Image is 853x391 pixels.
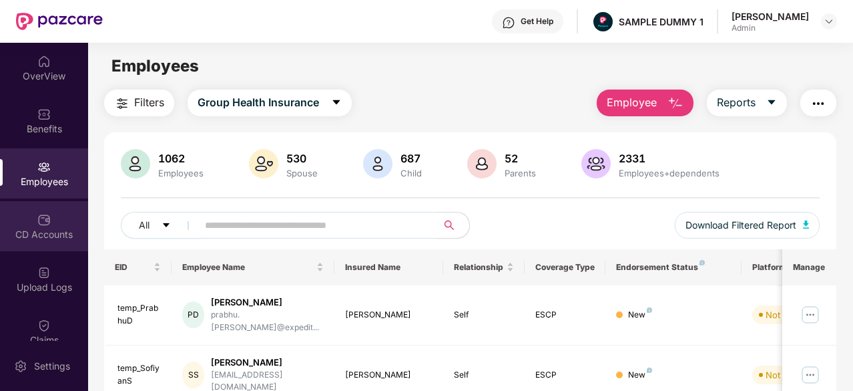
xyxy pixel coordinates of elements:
div: Get Help [521,16,553,27]
div: temp_SofiyanS [117,362,162,388]
span: search [437,220,463,231]
span: caret-down [162,221,171,231]
div: SS [182,362,204,388]
div: SAMPLE DUMMY 1 [619,15,703,28]
img: svg+xml;base64,PHN2ZyBpZD0iSGVscC0zMngzMiIgeG1sbnM9Imh0dHA6Ly93d3cudzMub3JnLzIwMDAvc3ZnIiB3aWR0aD... [502,16,515,29]
img: svg+xml;base64,PHN2ZyB4bWxucz0iaHR0cDovL3d3dy53My5vcmcvMjAwMC9zdmciIHdpZHRoPSI4IiBoZWlnaHQ9IjgiIH... [647,307,652,313]
button: Download Filtered Report [675,212,820,239]
div: [PERSON_NAME] [345,309,433,321]
img: svg+xml;base64,PHN2ZyBpZD0iSG9tZSIgeG1sbnM9Imh0dHA6Ly93d3cudzMub3JnLzIwMDAvc3ZnIiB3aWR0aD0iMjAiIG... [37,55,51,68]
div: Child [398,168,424,178]
span: Filters [134,94,164,111]
span: Employees [111,56,199,76]
span: Group Health Insurance [198,94,319,111]
img: svg+xml;base64,PHN2ZyB4bWxucz0iaHR0cDovL3d3dy53My5vcmcvMjAwMC9zdmciIHdpZHRoPSIyNCIgaGVpZ2h0PSIyNC... [810,96,826,112]
img: Pazcare_Alternative_logo-01-01.png [593,12,613,31]
img: svg+xml;base64,PHN2ZyBpZD0iQ2xhaW0iIHhtbG5zPSJodHRwOi8vd3d3LnczLm9yZy8yMDAwL3N2ZyIgd2lkdGg9IjIwIi... [37,319,51,332]
div: PD [182,301,204,328]
th: Employee Name [172,249,334,285]
button: Employee [597,90,693,116]
div: New [628,369,652,382]
span: EID [115,262,152,273]
div: 1062 [156,152,206,165]
span: Relationship [454,262,504,273]
div: Parents [502,168,539,178]
div: temp_PrabhuD [117,302,162,328]
img: svg+xml;base64,PHN2ZyB4bWxucz0iaHR0cDovL3d3dy53My5vcmcvMjAwMC9zdmciIHhtbG5zOnhsaW5rPSJodHRwOi8vd3... [467,149,497,178]
img: svg+xml;base64,PHN2ZyB4bWxucz0iaHR0cDovL3d3dy53My5vcmcvMjAwMC9zdmciIHdpZHRoPSIyNCIgaGVpZ2h0PSIyNC... [114,96,130,112]
div: Endorsement Status [616,262,730,273]
img: svg+xml;base64,PHN2ZyBpZD0iRHJvcGRvd24tMzJ4MzIiIHhtbG5zPSJodHRwOi8vd3d3LnczLm9yZy8yMDAwL3N2ZyIgd2... [824,16,834,27]
button: Allcaret-down [121,212,202,239]
div: Not Verified [766,308,814,321]
img: svg+xml;base64,PHN2ZyB4bWxucz0iaHR0cDovL3d3dy53My5vcmcvMjAwMC9zdmciIHhtbG5zOnhsaW5rPSJodHRwOi8vd3... [121,149,150,178]
img: svg+xml;base64,PHN2ZyB4bWxucz0iaHR0cDovL3d3dy53My5vcmcvMjAwMC9zdmciIHhtbG5zOnhsaW5rPSJodHRwOi8vd3... [249,149,278,178]
div: Employees+dependents [616,168,722,178]
span: caret-down [331,97,342,109]
div: 530 [284,152,320,165]
div: Self [454,309,514,321]
div: Self [454,369,514,382]
img: manageButton [800,364,821,386]
div: 687 [398,152,424,165]
span: Reports [717,94,756,111]
div: prabhu.[PERSON_NAME]@expedit... [211,309,324,334]
div: 2331 [616,152,722,165]
div: ESCP [535,309,595,321]
button: search [437,212,470,239]
th: EID [104,249,172,285]
img: svg+xml;base64,PHN2ZyB4bWxucz0iaHR0cDovL3d3dy53My5vcmcvMjAwMC9zdmciIHhtbG5zOnhsaW5rPSJodHRwOi8vd3... [667,96,683,112]
img: svg+xml;base64,PHN2ZyB4bWxucz0iaHR0cDovL3d3dy53My5vcmcvMjAwMC9zdmciIHdpZHRoPSI4IiBoZWlnaHQ9IjgiIH... [647,368,652,373]
div: ESCP [535,369,595,382]
img: svg+xml;base64,PHN2ZyBpZD0iRW1wbG95ZWVzIiB4bWxucz0iaHR0cDovL3d3dy53My5vcmcvMjAwMC9zdmciIHdpZHRoPS... [37,160,51,174]
div: New [628,309,652,321]
img: svg+xml;base64,PHN2ZyB4bWxucz0iaHR0cDovL3d3dy53My5vcmcvMjAwMC9zdmciIHhtbG5zOnhsaW5rPSJodHRwOi8vd3... [581,149,611,178]
span: All [139,218,150,233]
div: Settings [30,360,74,373]
span: Download Filtered Report [685,218,796,233]
button: Group Health Insurancecaret-down [188,90,352,116]
div: 52 [502,152,539,165]
button: Reportscaret-down [707,90,787,116]
img: svg+xml;base64,PHN2ZyBpZD0iQmVuZWZpdHMiIHhtbG5zPSJodHRwOi8vd3d3LnczLm9yZy8yMDAwL3N2ZyIgd2lkdGg9Ij... [37,108,51,121]
img: svg+xml;base64,PHN2ZyB4bWxucz0iaHR0cDovL3d3dy53My5vcmcvMjAwMC9zdmciIHdpZHRoPSI4IiBoZWlnaHQ9IjgiIH... [699,260,705,265]
div: [PERSON_NAME] [211,356,324,369]
img: svg+xml;base64,PHN2ZyB4bWxucz0iaHR0cDovL3d3dy53My5vcmcvMjAwMC9zdmciIHhtbG5zOnhsaW5rPSJodHRwOi8vd3... [363,149,392,178]
img: svg+xml;base64,PHN2ZyBpZD0iQ0RfQWNjb3VudHMiIGRhdGEtbmFtZT0iQ0QgQWNjb3VudHMiIHhtbG5zPSJodHRwOi8vd3... [37,213,51,227]
div: [PERSON_NAME] [211,296,324,309]
img: svg+xml;base64,PHN2ZyB4bWxucz0iaHR0cDovL3d3dy53My5vcmcvMjAwMC9zdmciIHhtbG5zOnhsaW5rPSJodHRwOi8vd3... [803,221,810,229]
button: Filters [104,90,174,116]
th: Manage [782,249,836,285]
div: Spouse [284,168,320,178]
div: [PERSON_NAME] [345,369,433,382]
div: Employees [156,168,206,178]
img: svg+xml;base64,PHN2ZyBpZD0iU2V0dGluZy0yMHgyMCIgeG1sbnM9Imh0dHA6Ly93d3cudzMub3JnLzIwMDAvc3ZnIiB3aW... [14,360,27,373]
div: Not Verified [766,368,814,382]
span: Employee [607,94,657,111]
img: svg+xml;base64,PHN2ZyBpZD0iVXBsb2FkX0xvZ3MiIGRhdGEtbmFtZT0iVXBsb2FkIExvZ3MiIHhtbG5zPSJodHRwOi8vd3... [37,266,51,279]
div: [PERSON_NAME] [732,10,809,23]
div: Admin [732,23,809,33]
div: Platform Status [752,262,826,273]
th: Insured Name [334,249,443,285]
img: manageButton [800,304,821,325]
img: New Pazcare Logo [16,13,103,30]
span: caret-down [766,97,777,109]
th: Relationship [443,249,525,285]
span: Employee Name [182,262,314,273]
th: Coverage Type [525,249,606,285]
